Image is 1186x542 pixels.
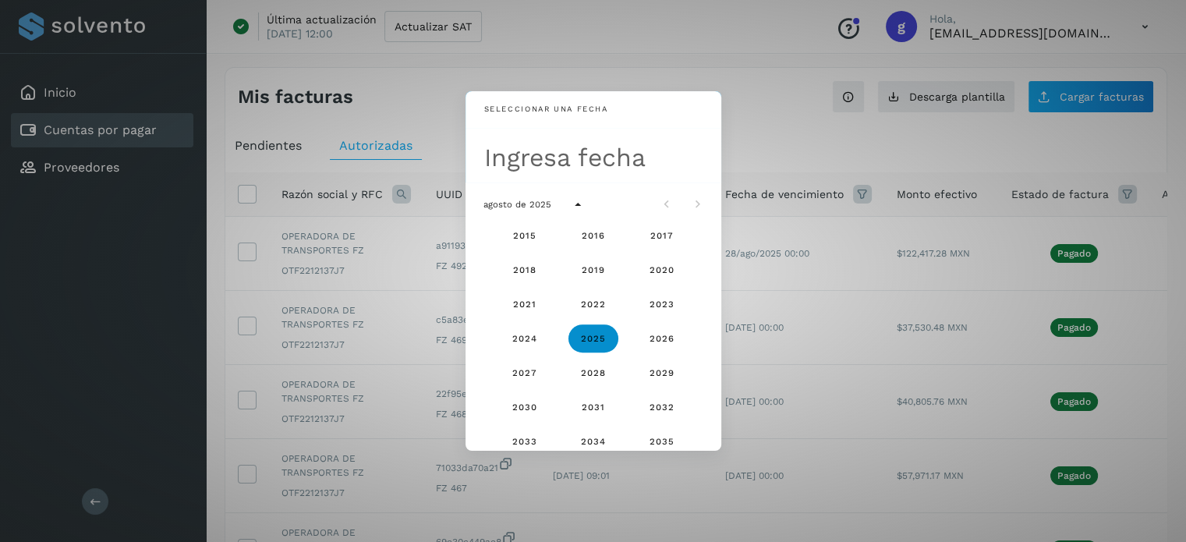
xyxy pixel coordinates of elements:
[512,230,536,241] span: 2015
[649,436,674,447] span: 2035
[581,264,605,275] span: 2019
[637,256,687,284] button: 2020
[568,221,618,250] button: 2016
[649,264,674,275] span: 2020
[637,324,687,352] button: 2026
[568,393,618,421] button: 2031
[568,290,618,318] button: 2022
[512,333,537,344] span: 2024
[500,221,550,250] button: 2015
[512,367,537,378] span: 2027
[581,230,605,241] span: 2016
[580,299,606,310] span: 2022
[484,104,608,115] div: Seleccionar una fecha
[512,264,536,275] span: 2018
[649,402,674,413] span: 2032
[500,324,550,352] button: 2024
[568,427,618,455] button: 2034
[649,367,674,378] span: 2029
[637,427,687,455] button: 2035
[637,221,687,250] button: 2017
[649,299,674,310] span: 2023
[581,402,605,413] span: 2031
[470,190,564,218] button: agosto de 2025
[580,436,606,447] span: 2034
[580,367,606,378] span: 2028
[564,190,592,218] button: Seleccionar año
[512,299,536,310] span: 2021
[568,359,618,387] button: 2028
[568,324,618,352] button: 2025
[483,199,551,210] span: agosto de 2025
[500,359,550,387] button: 2027
[568,256,618,284] button: 2019
[512,436,537,447] span: 2033
[637,393,687,421] button: 2032
[650,230,674,241] span: 2017
[484,142,712,173] div: Ingresa fecha
[500,290,550,318] button: 2021
[637,359,687,387] button: 2029
[649,333,674,344] span: 2026
[500,393,550,421] button: 2030
[500,427,550,455] button: 2033
[637,290,687,318] button: 2023
[512,402,537,413] span: 2030
[580,333,606,344] span: 2025
[500,256,550,284] button: 2018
